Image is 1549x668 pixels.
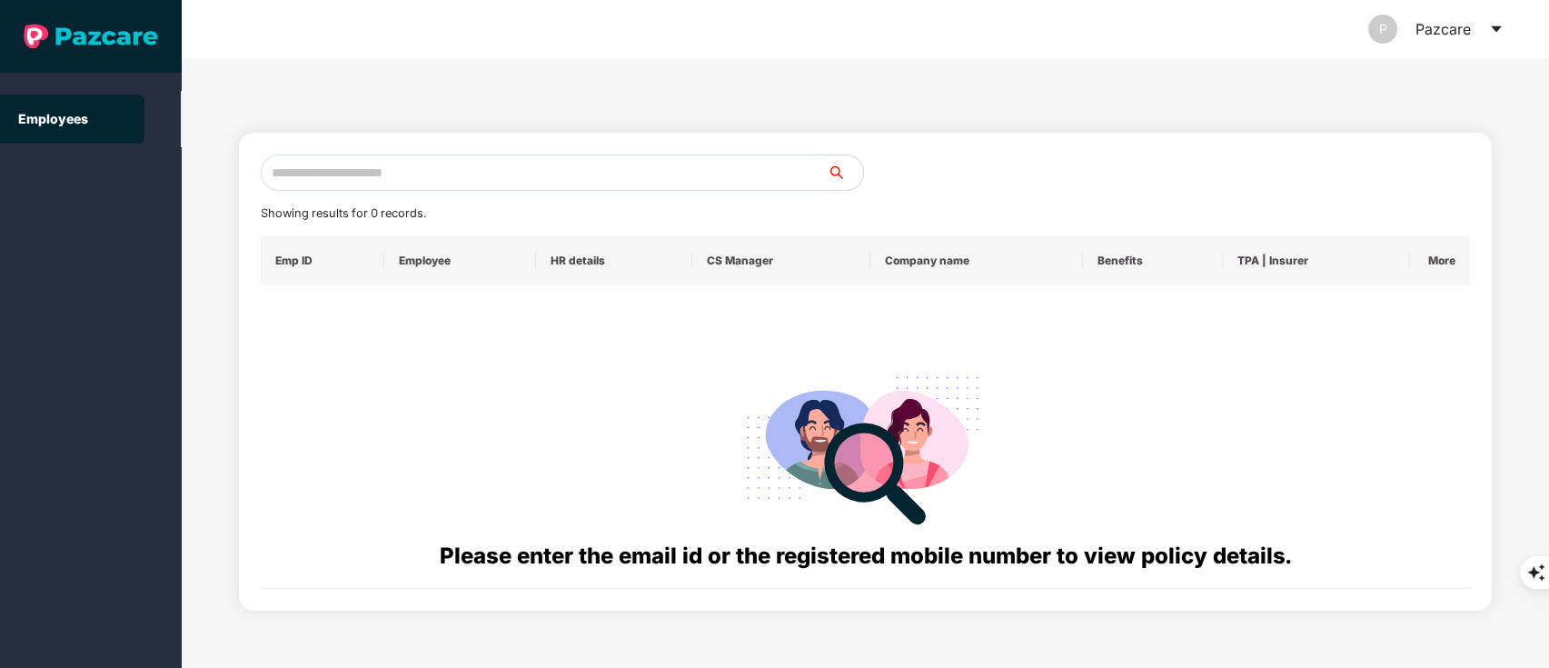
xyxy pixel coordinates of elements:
span: Please enter the email id or the registered mobile number to view policy details. [440,543,1291,569]
th: Emp ID [261,236,385,285]
th: Employee [384,236,536,285]
span: caret-down [1489,22,1504,36]
span: P [1379,15,1387,44]
th: HR details [536,236,692,285]
th: CS Manager [692,236,870,285]
img: svg+xml;base64,PHN2ZyB4bWxucz0iaHR0cDovL3d3dy53My5vcmcvMjAwMC9zdmciIHdpZHRoPSIyODgiIGhlaWdodD0iMj... [734,354,996,539]
th: TPA | Insurer [1223,236,1410,285]
th: Company name [870,236,1083,285]
th: More [1410,236,1471,285]
span: Showing results for 0 records. [261,206,426,220]
button: search [826,155,864,191]
th: Benefits [1083,236,1222,285]
a: Employees [18,111,88,126]
span: search [826,165,863,180]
